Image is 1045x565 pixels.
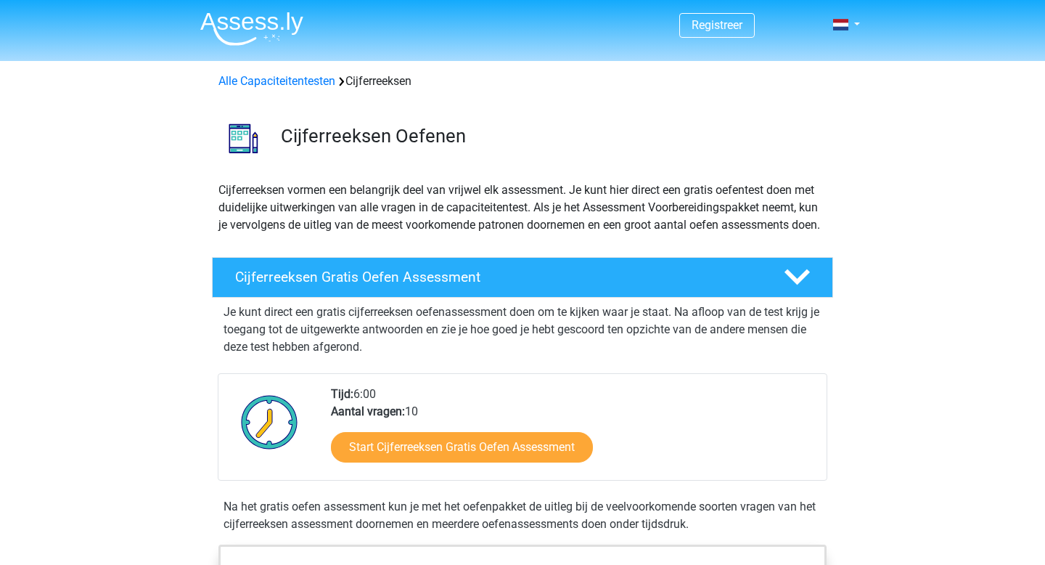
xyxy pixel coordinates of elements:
[331,387,353,401] b: Tijd:
[233,386,306,458] img: Klok
[331,432,593,463] a: Start Cijferreeksen Gratis Oefen Assessment
[200,12,303,46] img: Assessly
[213,107,274,169] img: cijferreeksen
[692,18,742,32] a: Registreer
[331,405,405,418] b: Aantal vragen:
[320,386,826,480] div: 6:00 10
[213,73,832,90] div: Cijferreeksen
[235,269,761,285] h4: Cijferreeksen Gratis Oefen Assessment
[218,498,827,533] div: Na het gratis oefen assessment kun je met het oefenpakket de uitleg bij de veelvoorkomende soorte...
[281,125,821,147] h3: Cijferreeksen Oefenen
[218,74,335,88] a: Alle Capaciteitentesten
[224,304,821,356] p: Je kunt direct een gratis cijferreeksen oefenassessment doen om te kijken waar je staat. Na afloo...
[206,257,839,298] a: Cijferreeksen Gratis Oefen Assessment
[218,182,827,234] p: Cijferreeksen vormen een belangrijk deel van vrijwel elk assessment. Je kunt hier direct een grat...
